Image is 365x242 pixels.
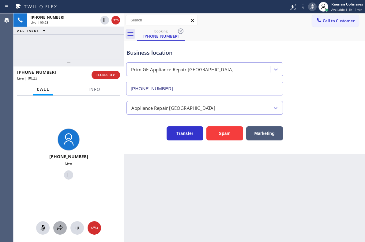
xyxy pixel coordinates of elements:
button: ALL TASKS [13,27,51,34]
button: Open dialpad [70,221,84,235]
button: Transfer [167,126,203,140]
div: (303) 564-5044 [138,27,184,40]
span: Live [65,161,72,166]
button: HANG UP [92,71,120,79]
span: [PHONE_NUMBER] [17,69,56,75]
button: Hold Customer [100,16,109,24]
div: Business location [126,49,283,57]
button: Mute [308,2,317,11]
button: Call to Customer [312,15,359,27]
button: Info [85,84,104,95]
div: Appliance Repair [GEOGRAPHIC_DATA] [131,104,215,111]
button: Mute [36,221,50,235]
input: Search [126,15,198,25]
div: Reenan Colinares [331,2,363,7]
span: Available | 1h 11min [331,7,362,12]
span: ALL TASKS [17,28,39,33]
div: Prim GE Appliance Repair [GEOGRAPHIC_DATA] [131,66,234,73]
button: Open directory [53,221,67,235]
span: Call [37,87,50,92]
button: Call [33,84,53,95]
input: Phone Number [126,82,283,95]
span: Live | 00:23 [17,76,37,81]
button: Hold Customer [64,170,73,180]
span: Call to Customer [323,18,355,24]
span: [PHONE_NUMBER] [31,15,64,20]
button: Hang up [88,221,101,235]
div: booking [138,29,184,33]
button: Marketing [246,126,283,140]
button: Spam [206,126,243,140]
span: HANG UP [96,73,115,77]
button: Hang up [111,16,120,24]
span: [PHONE_NUMBER] [49,154,88,159]
span: Info [88,87,100,92]
div: [PHONE_NUMBER] [138,33,184,39]
span: Live | 00:23 [31,20,48,24]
